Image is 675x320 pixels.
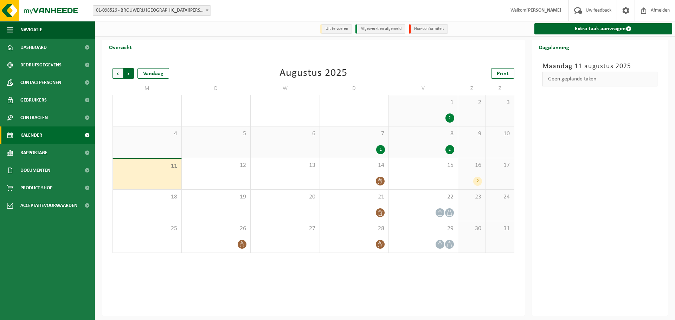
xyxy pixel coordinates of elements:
span: Rapportage [20,144,47,162]
span: 4 [116,130,178,138]
span: Gebruikers [20,91,47,109]
td: D [320,82,389,95]
span: Contactpersonen [20,74,61,91]
span: Vorige [112,68,123,79]
span: 9 [462,130,482,138]
li: Afgewerkt en afgemeld [355,24,405,34]
span: 01-098526 - BROUWERIJ SINT BERNARDUS - WATOU [93,6,211,15]
span: 18 [116,193,178,201]
span: 8 [392,130,454,138]
h3: Maandag 11 augustus 2025 [542,61,658,72]
span: 7 [323,130,385,138]
span: 25 [116,225,178,233]
div: 1 [376,145,385,154]
span: 21 [323,193,385,201]
span: Bedrijfsgegevens [20,56,62,74]
span: 01-098526 - BROUWERIJ SINT BERNARDUS - WATOU [93,5,211,16]
span: 5 [185,130,247,138]
strong: [PERSON_NAME] [526,8,561,13]
td: D [182,82,251,95]
span: 17 [489,162,510,169]
span: 29 [392,225,454,233]
td: Z [458,82,486,95]
span: 16 [462,162,482,169]
div: Geen geplande taken [542,72,658,86]
li: Non-conformiteit [409,24,448,34]
span: Documenten [20,162,50,179]
span: 31 [489,225,510,233]
span: 30 [254,99,316,106]
span: Dashboard [20,39,47,56]
td: M [112,82,182,95]
span: 22 [392,193,454,201]
span: 20 [254,193,316,201]
span: 31 [323,99,385,106]
span: 3 [489,99,510,106]
span: 30 [462,225,482,233]
span: 29 [185,99,247,106]
h2: Dagplanning [532,40,576,54]
span: 28 [323,225,385,233]
span: 11 [116,162,178,170]
span: 24 [489,193,510,201]
a: Print [491,68,514,79]
span: Product Shop [20,179,52,197]
span: Navigatie [20,21,42,39]
span: 6 [254,130,316,138]
span: 27 [254,225,316,233]
span: 12 [185,162,247,169]
span: 2 [462,99,482,106]
span: 26 [185,225,247,233]
a: Extra taak aanvragen [534,23,673,34]
div: Vandaag [137,68,169,79]
span: 19 [185,193,247,201]
td: Z [486,82,514,95]
span: 14 [323,162,385,169]
span: Print [497,71,509,77]
span: 1 [392,99,454,106]
div: 2 [445,113,454,123]
span: Kalender [20,126,42,144]
span: 23 [462,193,482,201]
h2: Overzicht [102,40,139,54]
div: 2 [445,145,454,154]
span: 28 [116,99,178,106]
span: Volgende [123,68,134,79]
td: V [389,82,458,95]
span: 10 [489,130,510,138]
span: 13 [254,162,316,169]
span: 15 [392,162,454,169]
span: Contracten [20,109,48,126]
li: Uit te voeren [320,24,352,34]
td: W [251,82,320,95]
div: Augustus 2025 [279,68,347,79]
span: Acceptatievoorwaarden [20,197,77,214]
div: 2 [473,177,482,186]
